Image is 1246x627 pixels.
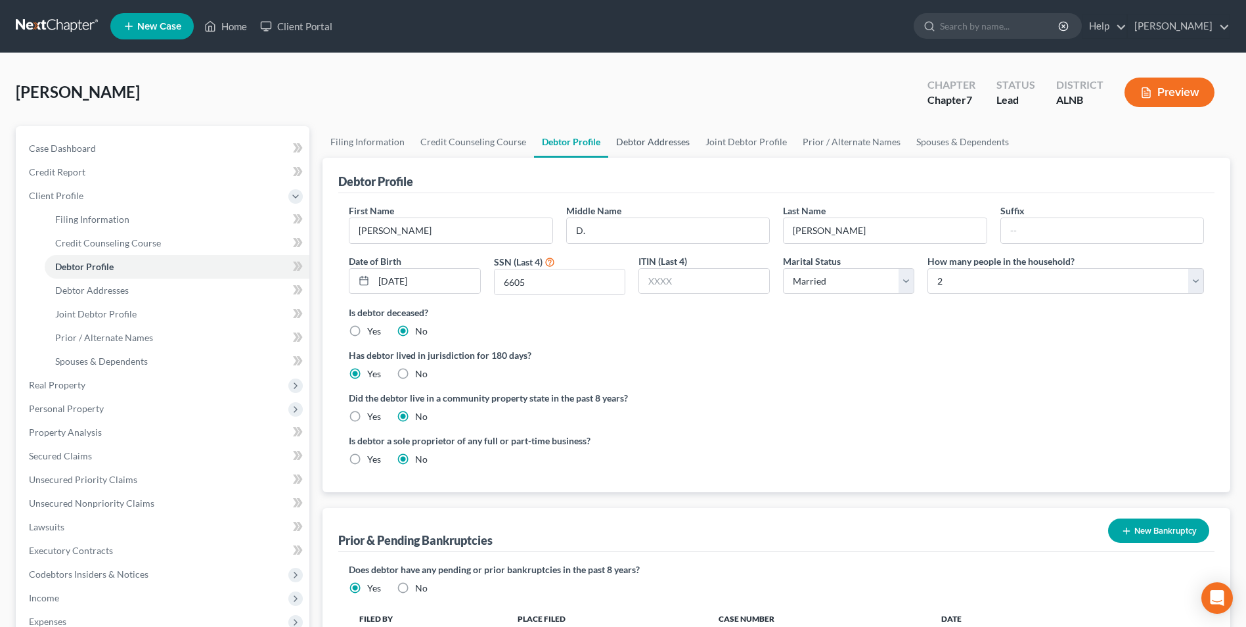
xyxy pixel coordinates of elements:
label: Yes [367,367,381,381]
div: ALNB [1056,93,1103,108]
label: Has debtor lived in jurisdiction for 180 days? [349,348,1204,362]
label: Yes [367,410,381,423]
span: Joint Debtor Profile [55,308,137,319]
label: Does debtor have any pending or prior bankruptcies in the past 8 years? [349,563,1204,576]
label: Did the debtor live in a community property state in the past 8 years? [349,391,1204,405]
span: Property Analysis [29,427,102,438]
a: Unsecured Nonpriority Claims [18,492,309,515]
a: Credit Counseling Course [412,126,534,158]
div: Open Intercom Messenger [1201,582,1233,614]
label: Yes [367,582,381,595]
label: No [415,367,428,381]
span: Client Profile [29,190,83,201]
label: Middle Name [566,204,621,218]
div: District [1056,78,1103,93]
label: Yes [367,325,381,338]
label: ITIN (Last 4) [638,254,687,268]
label: No [415,410,428,423]
a: [PERSON_NAME] [1128,14,1230,38]
label: Is debtor deceased? [349,306,1204,319]
span: Lawsuits [29,521,64,532]
label: Is debtor a sole proprietor of any full or part-time business? [349,434,770,448]
a: Debtor Profile [534,126,608,158]
span: Real Property [29,379,85,390]
div: Prior & Pending Bankruptcies [338,532,493,548]
span: Debtor Addresses [55,285,129,296]
input: -- [1001,218,1203,243]
label: SSN (Last 4) [494,255,543,269]
a: Unsecured Priority Claims [18,468,309,492]
label: Date of Birth [349,254,401,268]
a: Help [1082,14,1126,38]
span: Case Dashboard [29,143,96,154]
span: [PERSON_NAME] [16,82,140,101]
label: Suffix [1000,204,1025,218]
label: Yes [367,453,381,466]
a: Secured Claims [18,444,309,468]
button: Preview [1124,78,1214,107]
span: Credit Counseling Course [55,237,161,248]
a: Property Analysis [18,421,309,444]
span: Expenses [29,616,66,627]
a: Filing Information [45,208,309,231]
input: MM/DD/YYYY [374,269,479,294]
a: Client Portal [254,14,339,38]
a: Spouses & Dependents [45,350,309,373]
span: Executory Contracts [29,545,113,556]
label: First Name [349,204,394,218]
label: No [415,582,428,595]
label: Last Name [783,204,826,218]
span: New Case [137,22,181,32]
a: Prior / Alternate Names [45,326,309,350]
label: How many people in the household? [927,254,1075,268]
a: Home [198,14,254,38]
a: Spouses & Dependents [908,126,1017,158]
input: Search by name... [940,14,1060,38]
input: -- [784,218,986,243]
span: Secured Claims [29,450,92,461]
a: Case Dashboard [18,137,309,160]
input: XXXX [495,269,625,294]
a: Filing Information [323,126,412,158]
a: Joint Debtor Profile [45,302,309,326]
span: Codebtors Insiders & Notices [29,569,148,580]
div: Chapter [927,93,975,108]
input: -- [349,218,552,243]
span: 7 [966,93,972,106]
span: Personal Property [29,403,104,414]
span: Debtor Profile [55,261,114,272]
div: Debtor Profile [338,174,413,189]
a: Prior / Alternate Names [795,126,908,158]
label: No [415,325,428,338]
button: New Bankruptcy [1108,519,1209,543]
a: Debtor Addresses [45,279,309,302]
span: Filing Information [55,214,129,225]
input: M.I [567,218,769,243]
a: Debtor Addresses [608,126,698,158]
a: Lawsuits [18,515,309,539]
span: Unsecured Nonpriority Claims [29,498,154,509]
div: Lead [996,93,1035,108]
span: Credit Report [29,166,85,177]
a: Executory Contracts [18,539,309,563]
a: Credit Counseling Course [45,231,309,255]
div: Chapter [927,78,975,93]
a: Credit Report [18,160,309,184]
span: Spouses & Dependents [55,356,148,367]
a: Debtor Profile [45,255,309,279]
label: No [415,453,428,466]
div: Status [996,78,1035,93]
span: Unsecured Priority Claims [29,474,137,485]
input: XXXX [639,269,769,294]
span: Prior / Alternate Names [55,332,153,343]
label: Marital Status [783,254,841,268]
span: Income [29,592,59,603]
a: Joint Debtor Profile [698,126,795,158]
